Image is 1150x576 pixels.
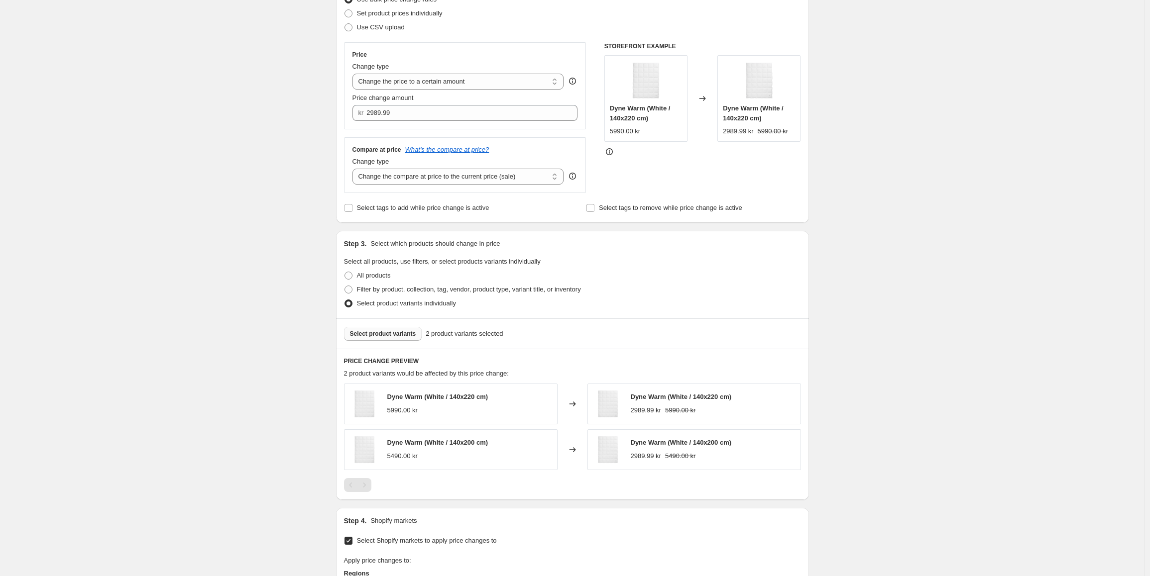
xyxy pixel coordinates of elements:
span: Dyne Warm (White / 140x220 cm) [631,393,732,400]
div: 5990.00 kr [610,126,640,136]
span: Select all products, use filters, or select products variants individually [344,258,541,265]
p: Select which products should change in price [370,239,500,249]
span: Dyne Warm (White / 140x220 cm) [387,393,488,400]
span: 2 product variants selected [426,329,503,339]
span: Price change amount [352,94,414,101]
button: Select product variants [344,327,422,341]
div: help [568,76,577,86]
h2: Step 4. [344,516,367,526]
strike: 5990.00 kr [665,405,695,415]
div: 5990.00 kr [387,405,418,415]
strike: 5490.00 kr [665,451,695,461]
nav: Pagination [344,478,371,492]
img: goose-down_duvet_warm_140x200_01_1600x1600px_80x.png [349,435,379,465]
span: Filter by product, collection, tag, vendor, product type, variant title, or inventory [357,286,581,293]
span: Select tags to add while price change is active [357,204,489,211]
img: goose-down_duvet_warm_140x200_01_1600x1600px_80x.png [739,61,779,100]
img: goose-down_duvet_warm_140x200_01_1600x1600px_80x.png [349,389,379,419]
h3: Price [352,51,367,59]
span: kr [358,109,364,116]
span: Select product variants [350,330,416,338]
span: Dyne Warm (White / 140x200 cm) [631,439,732,446]
span: Set product prices individually [357,9,443,17]
div: 2989.99 kr [631,451,661,461]
span: Apply price changes to: [344,557,411,564]
span: Select tags to remove while price change is active [599,204,742,211]
div: help [568,171,577,181]
span: Select product variants individually [357,299,456,307]
span: Use CSV upload [357,23,405,31]
p: Shopify markets [370,516,417,526]
h6: PRICE CHANGE PREVIEW [344,357,801,365]
span: All products [357,272,391,279]
input: 80.00 [366,105,563,121]
img: goose-down_duvet_warm_140x200_01_1600x1600px_80x.png [626,61,666,100]
span: Dyne Warm (White / 140x220 cm) [610,104,671,122]
img: goose-down_duvet_warm_140x200_01_1600x1600px_80x.png [593,389,623,419]
span: Change type [352,158,389,165]
button: What's the compare at price? [405,146,489,153]
h3: Compare at price [352,146,401,154]
span: 2 product variants would be affected by this price change: [344,370,509,377]
div: 5490.00 kr [387,451,418,461]
h2: Step 3. [344,239,367,249]
span: Change type [352,63,389,70]
span: Dyne Warm (White / 140x220 cm) [723,104,784,122]
span: Dyne Warm (White / 140x200 cm) [387,439,488,446]
h6: STOREFRONT EXAMPLE [604,42,801,50]
span: Select Shopify markets to apply price changes to [357,537,497,544]
strike: 5990.00 kr [758,126,788,136]
div: 2989.99 kr [631,405,661,415]
img: goose-down_duvet_warm_140x200_01_1600x1600px_80x.png [593,435,623,465]
div: 2989.99 kr [723,126,753,136]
